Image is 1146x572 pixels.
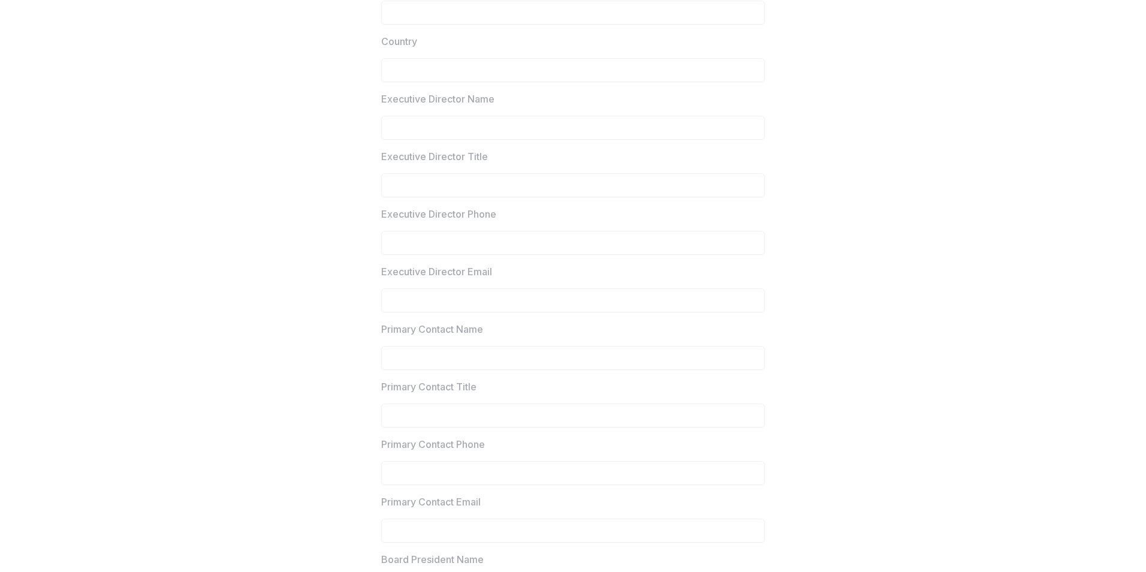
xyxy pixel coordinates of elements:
p: Primary Contact Name [381,322,483,336]
p: Executive Director Email [381,264,492,279]
p: Primary Contact Title [381,380,477,394]
p: Primary Contact Email [381,495,481,509]
p: Executive Director Phone [381,207,496,221]
p: Executive Director Name [381,92,494,106]
p: Executive Director Title [381,149,488,164]
p: Country [381,34,417,49]
p: Board President Name [381,552,484,567]
p: Primary Contact Phone [381,437,485,451]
